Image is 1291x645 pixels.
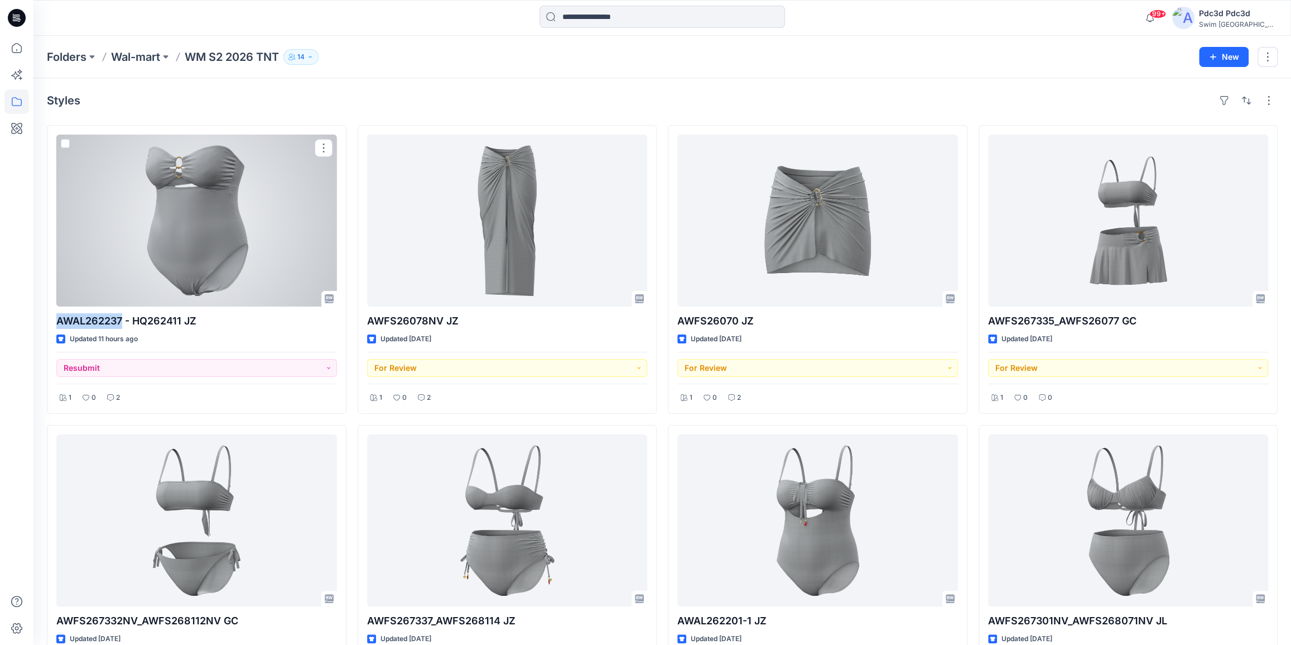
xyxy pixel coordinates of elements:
[737,392,741,404] p: 2
[427,392,431,404] p: 2
[70,333,138,345] p: Updated 11 hours ago
[1023,392,1028,404] p: 0
[988,613,1269,629] p: AWFS267301NV_AWFS268071NV JL
[380,333,431,345] p: Updated [DATE]
[690,392,692,404] p: 1
[47,49,86,65] a: Folders
[297,51,305,63] p: 14
[402,392,407,404] p: 0
[47,94,80,107] h4: Styles
[367,434,648,606] a: AWFS267337_AWFS268114 JZ
[691,633,741,645] p: Updated [DATE]
[379,392,382,404] p: 1
[677,135,958,307] a: AWFS26070 JZ
[56,613,337,629] p: AWFS267332NV_AWFS268112NV GC
[691,333,741,345] p: Updated [DATE]
[185,49,279,65] p: WM S2 2026 TNT
[111,49,160,65] a: Wal-mart
[70,633,121,645] p: Updated [DATE]
[283,49,319,65] button: 14
[367,313,648,329] p: AWFS26078NV JZ
[56,135,337,307] a: AWAL262237 - HQ262411 JZ
[1199,20,1277,28] div: Swim [GEOGRAPHIC_DATA]
[56,434,337,606] a: AWFS267332NV_AWFS268112NV GC
[380,633,431,645] p: Updated [DATE]
[367,135,648,307] a: AWFS26078NV JZ
[91,392,96,404] p: 0
[69,392,71,404] p: 1
[712,392,717,404] p: 0
[1199,7,1277,20] div: Pdc3d Pdc3d
[1000,392,1003,404] p: 1
[1048,392,1052,404] p: 0
[677,313,958,329] p: AWFS26070 JZ
[367,613,648,629] p: AWFS267337_AWFS268114 JZ
[988,135,1269,307] a: AWFS267335_AWFS26077 GC
[116,392,120,404] p: 2
[1172,7,1194,29] img: avatar
[988,434,1269,606] a: AWFS267301NV_AWFS268071NV JL
[1001,633,1052,645] p: Updated [DATE]
[1001,333,1052,345] p: Updated [DATE]
[1199,47,1249,67] button: New
[1149,9,1166,18] span: 99+
[988,313,1269,329] p: AWFS267335_AWFS26077 GC
[677,434,958,606] a: AWAL262201-1 JZ
[677,613,958,629] p: AWAL262201-1 JZ
[56,313,337,329] p: AWAL262237 - HQ262411 JZ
